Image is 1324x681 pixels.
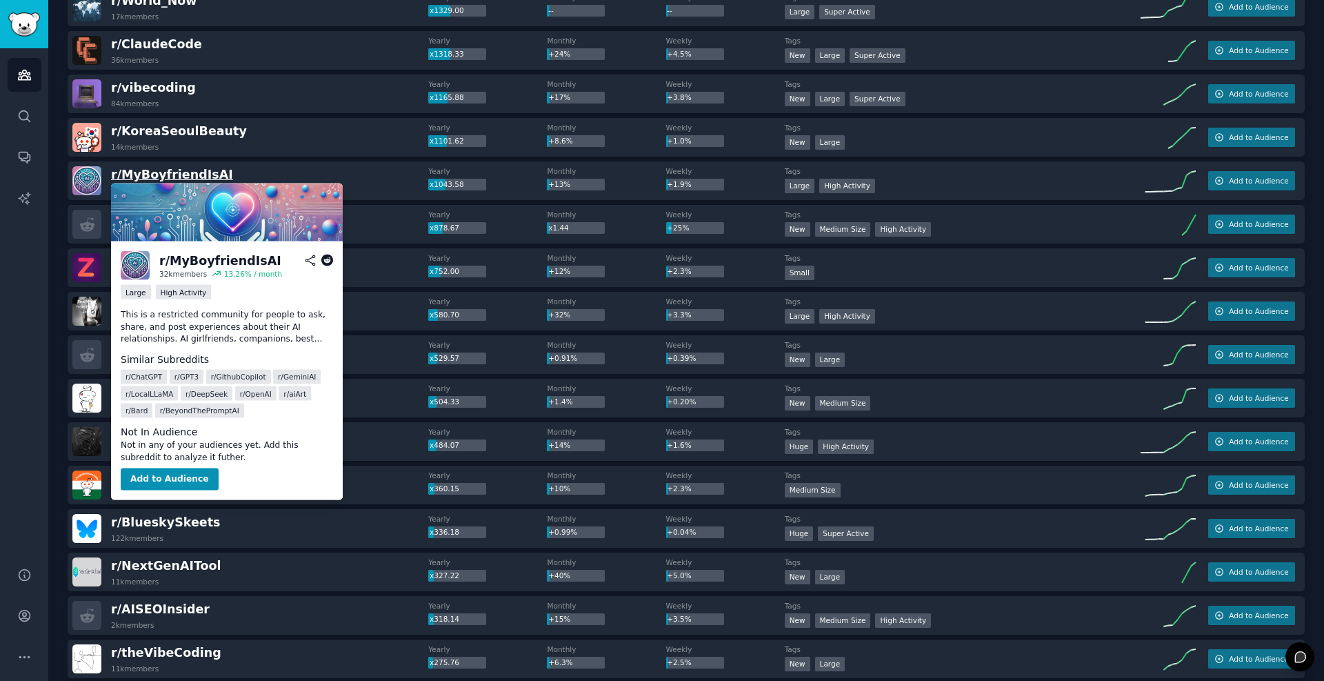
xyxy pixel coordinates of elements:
[785,384,1141,393] dt: Tags
[72,514,101,543] img: BlueskySkeets
[547,427,665,437] dt: Monthly
[111,602,210,616] span: r/ AISEOInsider
[548,441,570,449] span: +14%
[548,571,570,580] span: +40%
[1208,171,1295,190] button: Add to Audience
[785,135,810,150] div: New
[785,644,1141,654] dt: Tags
[667,354,696,362] span: +0.39%
[548,50,570,58] span: +24%
[428,384,547,393] dt: Yearly
[121,251,150,280] img: MyBoyfriendIsAI
[785,5,815,19] div: Large
[1208,128,1295,147] button: Add to Audience
[224,269,282,279] div: 13.26 % / month
[1229,567,1288,577] span: Add to Audience
[785,166,1141,176] dt: Tags
[428,557,547,567] dt: Yearly
[785,340,1141,350] dt: Tags
[428,427,547,437] dt: Yearly
[111,559,221,573] span: r/ NextGenAITool
[548,267,570,275] span: +12%
[815,570,845,584] div: Large
[111,37,202,51] span: r/ ClaudeCode
[548,6,554,14] span: --
[72,427,101,456] img: gothgirlfashion
[111,12,159,21] div: 17k members
[785,396,810,411] div: New
[1208,345,1295,364] button: Add to Audience
[1229,524,1288,533] span: Add to Audience
[428,166,547,176] dt: Yearly
[667,310,691,319] span: +3.3%
[548,397,572,406] span: +1.4%
[278,372,316,382] span: r/ GeminiAI
[72,166,101,195] img: MyBoyfriendIsAI
[785,613,810,628] div: New
[1208,41,1295,60] button: Add to Audience
[159,252,281,269] div: r/ MyBoyfriendIsAI
[666,166,785,176] dt: Weekly
[428,123,547,132] dt: Yearly
[430,528,459,536] span: x336.18
[666,340,785,350] dt: Weekly
[547,297,665,306] dt: Monthly
[666,557,785,567] dt: Weekly
[1229,437,1288,446] span: Add to Audience
[1229,219,1288,229] span: Add to Audience
[667,50,691,58] span: +4.5%
[666,427,785,437] dt: Weekly
[667,397,696,406] span: +0.20%
[815,222,871,237] div: Medium Size
[547,123,665,132] dt: Monthly
[428,253,547,263] dt: Yearly
[111,81,196,95] span: r/ vibecoding
[72,36,101,65] img: ClaudeCode
[875,222,931,237] div: High Activity
[72,297,101,326] img: RemoteWorkers
[121,468,219,491] button: Add to Audience
[548,615,570,623] span: +15%
[121,353,333,367] dt: Similar Subreddits
[428,297,547,306] dt: Yearly
[428,340,547,350] dt: Yearly
[547,210,665,219] dt: Monthly
[430,658,459,667] span: x275.76
[818,440,874,454] div: High Activity
[785,222,810,237] div: New
[126,372,162,382] span: r/ ChatGPT
[785,79,1141,89] dt: Tags
[547,644,665,654] dt: Monthly
[430,6,464,14] span: x1329.00
[785,514,1141,524] dt: Tags
[815,353,845,367] div: Large
[785,309,815,324] div: Large
[875,613,931,628] div: High Activity
[547,557,665,567] dt: Monthly
[785,601,1141,611] dt: Tags
[72,471,101,500] img: indiehackersindia
[430,354,459,362] span: x529.57
[1229,393,1288,403] span: Add to Audience
[667,93,691,101] span: +3.8%
[1208,606,1295,625] button: Add to Audience
[785,253,1141,263] dt: Tags
[667,137,691,145] span: +1.0%
[785,427,1141,437] dt: Tags
[8,12,40,37] img: GummySearch logo
[547,36,665,46] dt: Monthly
[547,340,665,350] dt: Monthly
[211,372,266,382] span: r/ GithubCopilot
[666,253,785,263] dt: Weekly
[667,615,691,623] span: +3.5%
[548,354,577,362] span: +0.91%
[1229,654,1288,664] span: Add to Audience
[72,253,101,282] img: zepto
[111,664,159,673] div: 11k members
[666,471,785,480] dt: Weekly
[430,267,459,275] span: x752.00
[1208,562,1295,582] button: Add to Audience
[785,557,1141,567] dt: Tags
[428,210,547,219] dt: Yearly
[430,137,464,145] span: x1101.62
